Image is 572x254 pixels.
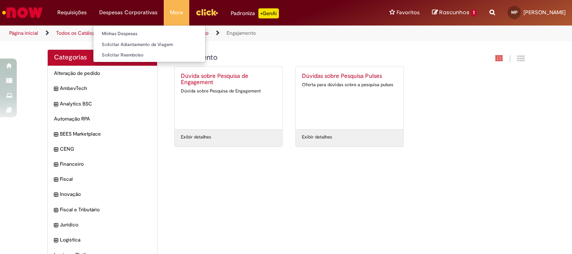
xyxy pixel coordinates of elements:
i: expandir categoria Financeiro [54,161,58,169]
i: expandir categoria Fiscal [54,176,58,184]
span: MP [511,10,518,15]
div: Automação RPA [48,111,157,127]
a: Rascunhos [432,9,477,17]
i: Exibição em cartão [495,54,503,62]
div: expandir categoria BEES Marketplace BEES Marketplace [48,126,157,142]
span: Favoritos [397,8,420,17]
span: [PERSON_NAME] [523,9,566,16]
h2: Categorias [54,54,151,62]
ul: Trilhas de página [6,26,375,41]
span: BEES Marketplace [60,131,151,138]
i: expandir categoria AmbevTech [54,85,58,93]
span: Jurídico [60,221,151,228]
h2: Dúvidas sobre Pesquisa Pulses [302,73,397,80]
span: Financeiro [60,161,151,168]
span: Despesas Corporativas [99,8,157,17]
a: Exibir detalhes [302,134,332,141]
div: expandir categoria Analytics BSC Analytics BSC [48,96,157,112]
span: Inovação [60,191,151,198]
span: Logistica [60,236,151,244]
span: 1 [471,9,477,17]
h2: Dúvida sobre Pesquisa de Engagement [181,73,276,86]
a: Minhas Despesas [93,29,205,38]
span: Automação RPA [54,115,151,123]
a: Dúvidas sobre Pesquisa Pulses Oferta para dúvidas sobre a pesquisa pulses [296,67,403,129]
i: expandir categoria Fiscal e Tributário [54,206,58,215]
i: Exibição de grade [517,54,525,62]
i: expandir categoria Jurídico [54,221,58,230]
span: Requisições [57,8,87,17]
span: Analytics BSC [60,100,151,108]
i: expandir categoria BEES Marketplace [54,131,58,139]
div: expandir categoria Financeiro Financeiro [48,157,157,172]
span: Rascunhos [439,8,469,16]
div: expandir categoria Jurídico Jurídico [48,217,157,233]
a: Engajamento [227,30,256,36]
div: expandir categoria Inovação Inovação [48,187,157,202]
span: CENG [60,146,151,153]
a: Página inicial [9,30,38,36]
ul: Despesas Corporativas [93,25,206,62]
div: Dúvida sobre Pesquisa de Engagement [181,88,276,95]
div: expandir categoria AmbevTech AmbevTech [48,81,157,96]
span: Fiscal [60,176,151,183]
span: | [509,54,511,64]
div: expandir categoria Logistica Logistica [48,232,157,248]
a: Todos os Catálogos [56,30,100,36]
img: click_logo_yellow_360x200.png [196,6,218,18]
h1: {"description":null,"title":"Engajamento"} Categoria [174,54,434,62]
a: Exibir detalhes [181,134,211,141]
div: Alteração de pedido [48,66,157,81]
i: expandir categoria CENG [54,146,58,154]
span: AmbevTech [60,85,151,92]
span: Fiscal e Tributário [60,206,151,213]
div: Padroniza [231,8,279,18]
i: expandir categoria Logistica [54,236,58,245]
span: More [170,8,183,17]
div: expandir categoria Fiscal e Tributário Fiscal e Tributário [48,202,157,218]
div: Oferta para dúvidas sobre a pesquisa pulses [302,82,397,88]
i: expandir categoria Analytics BSC [54,100,58,109]
a: Solicitar Adiantamento de Viagem [93,40,205,49]
img: ServiceNow [1,4,44,21]
div: expandir categoria Fiscal Fiscal [48,172,157,187]
a: Dúvida sobre Pesquisa de Engagement Dúvida sobre Pesquisa de Engagement [175,67,282,129]
span: Alteração de pedido [54,70,151,77]
div: expandir categoria CENG CENG [48,141,157,157]
p: +GenAi [258,8,279,18]
i: expandir categoria Inovação [54,191,58,199]
a: Solicitar Reembolso [93,51,205,60]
